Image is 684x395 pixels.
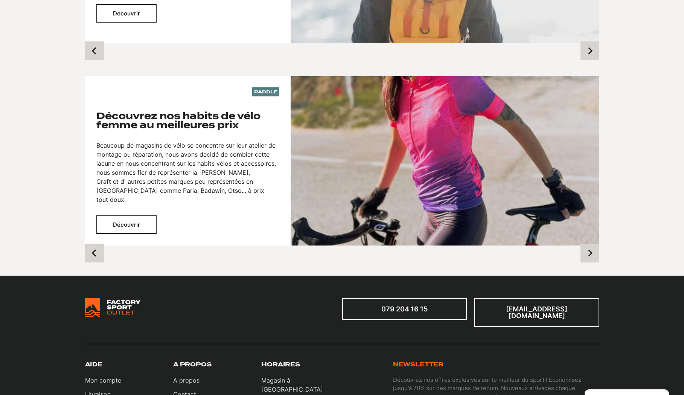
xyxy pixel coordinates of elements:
h3: Découvrez nos habits de vélo femme au meilleures prix [96,111,279,130]
h3: Newsletter [393,361,444,369]
a: [EMAIL_ADDRESS][DOMAIN_NAME] [474,298,599,327]
button: Next slide [580,41,599,60]
a: 079 204 16 15 [342,298,467,320]
p: Beaucoup de magasins de vélo se concentre sur leur atelier de montage ou réparation, nous avons d... [96,141,279,204]
button: Previous slide [85,244,104,262]
h3: Aide [85,361,102,369]
p: Paddle [252,87,279,96]
button: Previous slide [85,41,104,60]
button: Découvrir [96,4,157,23]
h3: Horaires [261,361,300,369]
a: Mon compte [85,376,121,385]
a: A propos [173,376,200,385]
button: Next slide [580,244,599,262]
button: Découvrir [96,215,157,234]
h3: A propos [173,361,212,369]
p: Magasin à [GEOGRAPHIC_DATA] [261,376,342,394]
img: Bricks Woocommerce Starter [85,298,140,317]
